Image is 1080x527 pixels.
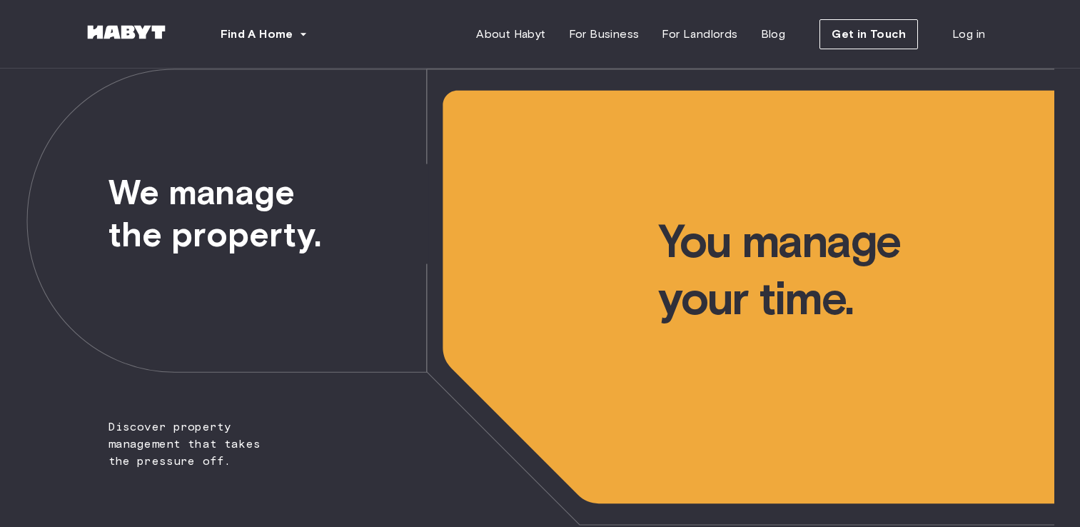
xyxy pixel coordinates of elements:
a: About Habyt [465,20,557,49]
button: Get in Touch [819,19,918,49]
span: For Business [569,26,640,43]
span: Log in [952,26,985,43]
span: Find A Home [221,26,293,43]
a: Blog [750,20,797,49]
span: You manage your time. [658,69,1054,327]
img: we-make-moves-not-waiting-lists [26,69,1054,526]
span: About Habyt [476,26,545,43]
img: Habyt [84,25,169,39]
a: For Landlords [650,20,749,49]
a: For Business [557,20,651,49]
span: Discover property management that takes the pressure off. [26,69,288,470]
span: For Landlords [662,26,737,43]
a: Log in [941,20,996,49]
span: Get in Touch [832,26,906,43]
button: Find A Home [209,20,319,49]
span: Blog [761,26,786,43]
